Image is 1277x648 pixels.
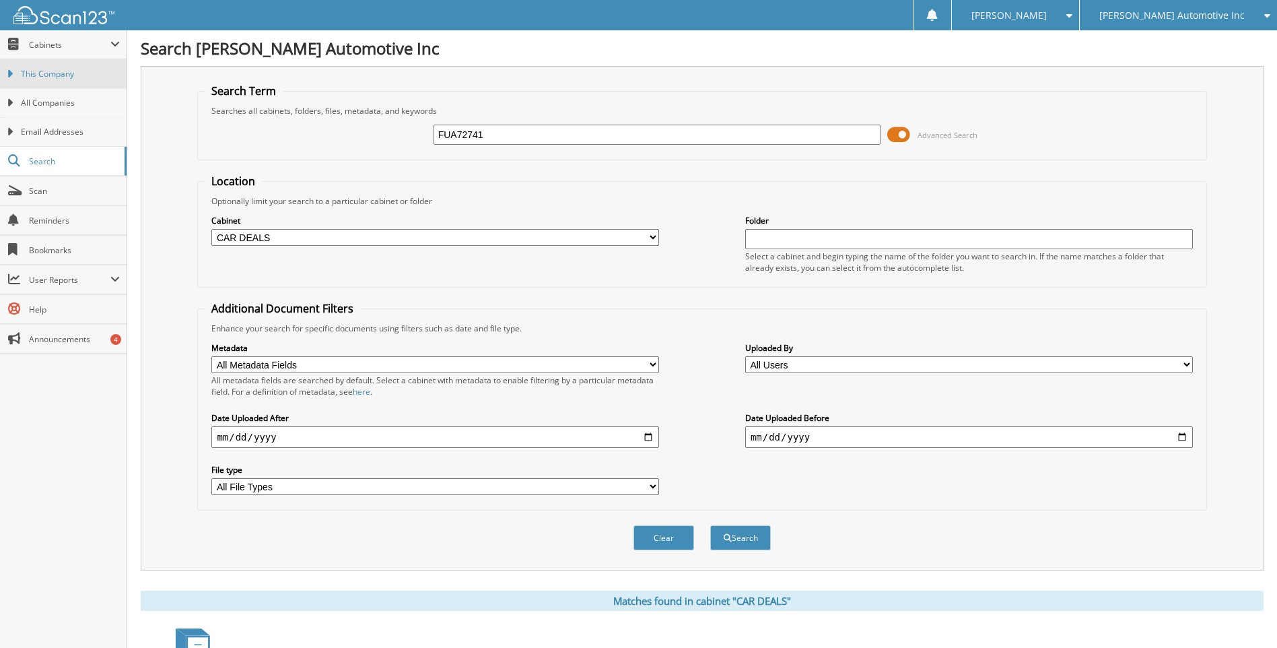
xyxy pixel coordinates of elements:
[971,11,1047,20] span: [PERSON_NAME]
[110,334,121,345] div: 4
[745,426,1193,448] input: end
[211,426,659,448] input: start
[29,274,110,286] span: User Reports
[211,342,659,354] label: Metadata
[745,412,1193,424] label: Date Uploaded Before
[13,6,114,24] img: scan123-logo-white.svg
[1099,11,1245,20] span: [PERSON_NAME] Automotive Inc
[745,215,1193,226] label: Folder
[211,375,659,397] div: All metadata fields are searched by default. Select a cabinet with metadata to enable filtering b...
[29,215,120,226] span: Reminders
[29,333,120,345] span: Announcements
[29,245,120,256] span: Bookmarks
[353,386,370,397] a: here
[141,591,1264,611] div: Matches found in cabinet "CAR DEALS"
[205,84,283,98] legend: Search Term
[21,97,120,109] span: All Companies
[745,251,1193,273] div: Select a cabinet and begin typing the name of the folder you want to search in. If the name match...
[205,301,360,316] legend: Additional Document Filters
[1210,583,1277,648] iframe: Chat Widget
[29,185,120,197] span: Scan
[205,323,1199,334] div: Enhance your search for specific documents using filters such as date and file type.
[745,342,1193,354] label: Uploaded By
[633,525,694,550] button: Clear
[205,105,1199,117] div: Searches all cabinets, folders, files, metadata, and keywords
[141,37,1264,59] h1: Search [PERSON_NAME] Automotive Inc
[29,156,118,167] span: Search
[21,68,120,80] span: This Company
[29,39,110,51] span: Cabinets
[21,126,120,138] span: Email Addresses
[918,130,977,140] span: Advanced Search
[29,304,120,315] span: Help
[211,215,659,226] label: Cabinet
[211,412,659,424] label: Date Uploaded After
[205,195,1199,207] div: Optionally limit your search to a particular cabinet or folder
[211,464,659,476] label: File type
[205,174,262,189] legend: Location
[710,525,771,550] button: Search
